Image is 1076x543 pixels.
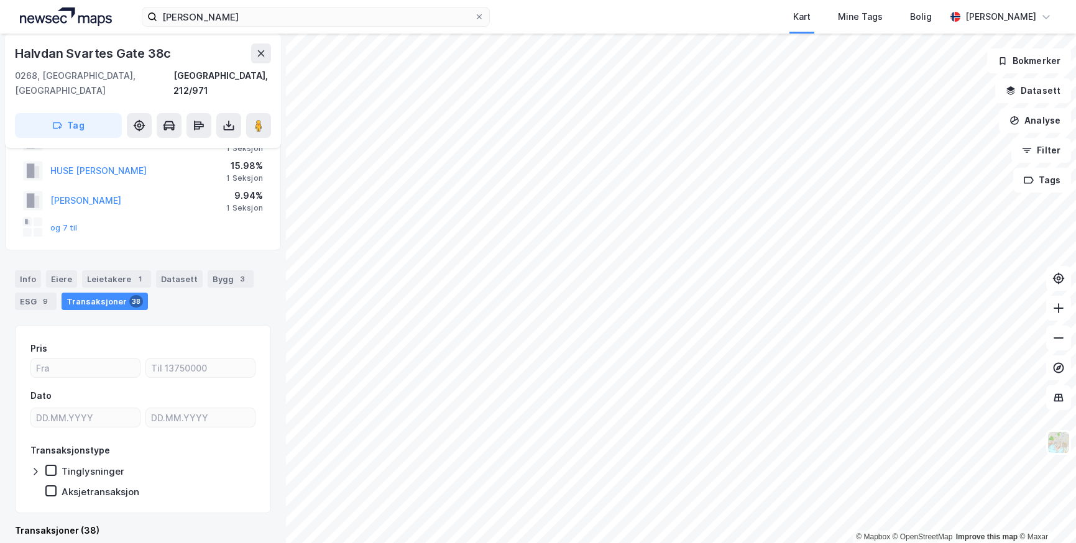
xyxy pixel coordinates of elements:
[226,188,263,203] div: 9.94%
[20,7,112,26] img: logo.a4113a55bc3d86da70a041830d287a7e.svg
[910,9,932,24] div: Bolig
[134,273,146,285] div: 1
[173,68,271,98] div: [GEOGRAPHIC_DATA], 212/971
[793,9,811,24] div: Kart
[838,9,883,24] div: Mine Tags
[31,408,140,427] input: DD.MM.YYYY
[156,270,203,288] div: Datasett
[15,523,271,538] div: Transaksjoner (38)
[39,295,52,308] div: 9
[856,532,890,541] a: Mapbox
[999,108,1071,133] button: Analyse
[1011,138,1071,163] button: Filter
[146,408,255,427] input: DD.MM.YYYY
[226,173,263,183] div: 1 Seksjon
[226,158,263,173] div: 15.98%
[30,341,47,356] div: Pris
[965,9,1036,24] div: [PERSON_NAME]
[15,270,41,288] div: Info
[893,532,953,541] a: OpenStreetMap
[62,293,148,310] div: Transaksjoner
[15,113,122,138] button: Tag
[157,7,474,26] input: Søk på adresse, matrikkel, gårdeiere, leietakere eller personer
[1047,431,1070,454] img: Z
[30,443,110,458] div: Transaksjonstype
[995,78,1071,103] button: Datasett
[146,358,255,377] input: Til 13750000
[129,295,143,308] div: 38
[82,270,151,288] div: Leietakere
[30,388,52,403] div: Dato
[1013,168,1071,193] button: Tags
[987,48,1071,73] button: Bokmerker
[15,293,57,310] div: ESG
[62,465,124,477] div: Tinglysninger
[15,43,173,63] div: Halvdan Svartes Gate 38c
[62,486,139,498] div: Aksjetransaksjon
[15,68,173,98] div: 0268, [GEOGRAPHIC_DATA], [GEOGRAPHIC_DATA]
[956,532,1018,541] a: Improve this map
[31,358,140,377] input: Fra
[46,270,77,288] div: Eiere
[226,203,263,213] div: 1 Seksjon
[208,270,254,288] div: Bygg
[1014,483,1076,543] iframe: Chat Widget
[226,144,263,153] div: 1 Seksjon
[236,273,249,285] div: 3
